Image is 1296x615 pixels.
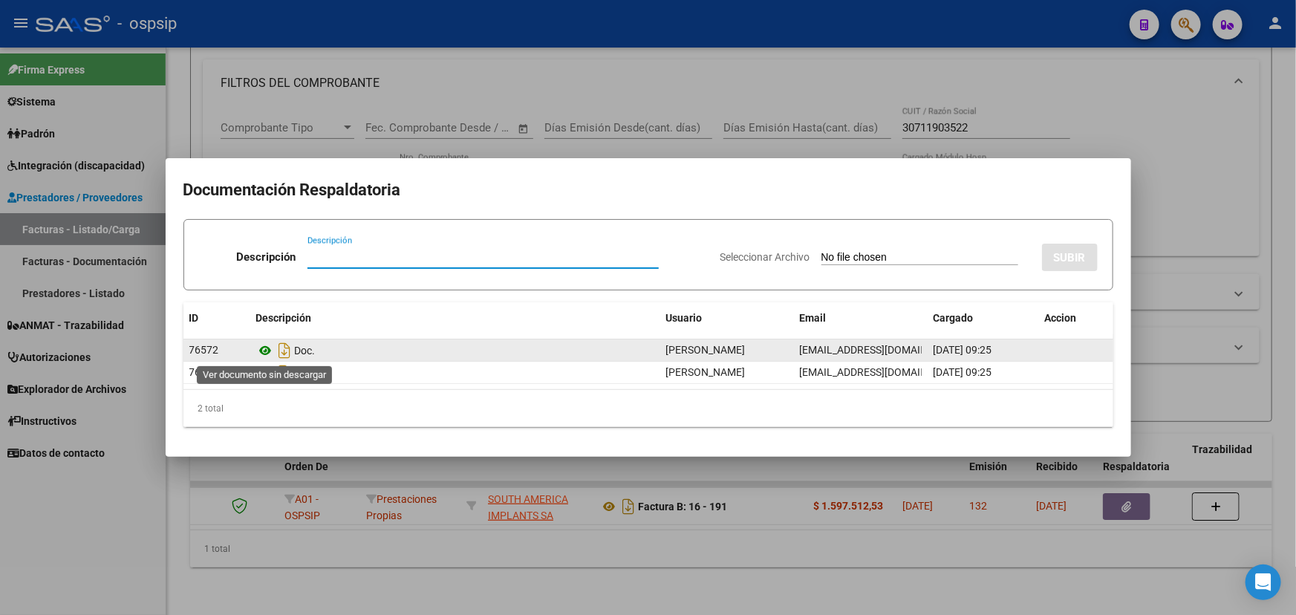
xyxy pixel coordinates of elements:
[800,344,965,356] span: [EMAIL_ADDRESS][DOMAIN_NAME]
[1245,564,1281,600] div: Open Intercom Messenger
[256,339,654,362] div: Doc.
[800,312,827,324] span: Email
[183,176,1113,204] h2: Documentación Respaldatoria
[720,251,810,263] span: Seleccionar Archivo
[800,366,965,378] span: [EMAIL_ADDRESS][DOMAIN_NAME]
[183,390,1113,427] div: 2 total
[666,366,746,378] span: [PERSON_NAME]
[236,249,296,266] p: Descripción
[1045,312,1077,324] span: Accion
[189,366,219,378] span: 76571
[934,344,992,356] span: [DATE] 09:25
[1042,244,1098,271] button: SUBIR
[1039,302,1113,334] datatable-header-cell: Accion
[934,312,974,324] span: Cargado
[256,312,312,324] span: Descripción
[276,339,295,362] i: Descargar documento
[934,366,992,378] span: [DATE] 09:25
[660,302,794,334] datatable-header-cell: Usuario
[183,302,250,334] datatable-header-cell: ID
[666,312,703,324] span: Usuario
[256,361,654,385] div: Doc.
[276,361,295,385] i: Descargar documento
[250,302,660,334] datatable-header-cell: Descripción
[189,312,199,324] span: ID
[928,302,1039,334] datatable-header-cell: Cargado
[794,302,928,334] datatable-header-cell: Email
[189,344,219,356] span: 76572
[666,344,746,356] span: [PERSON_NAME]
[1054,251,1086,264] span: SUBIR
